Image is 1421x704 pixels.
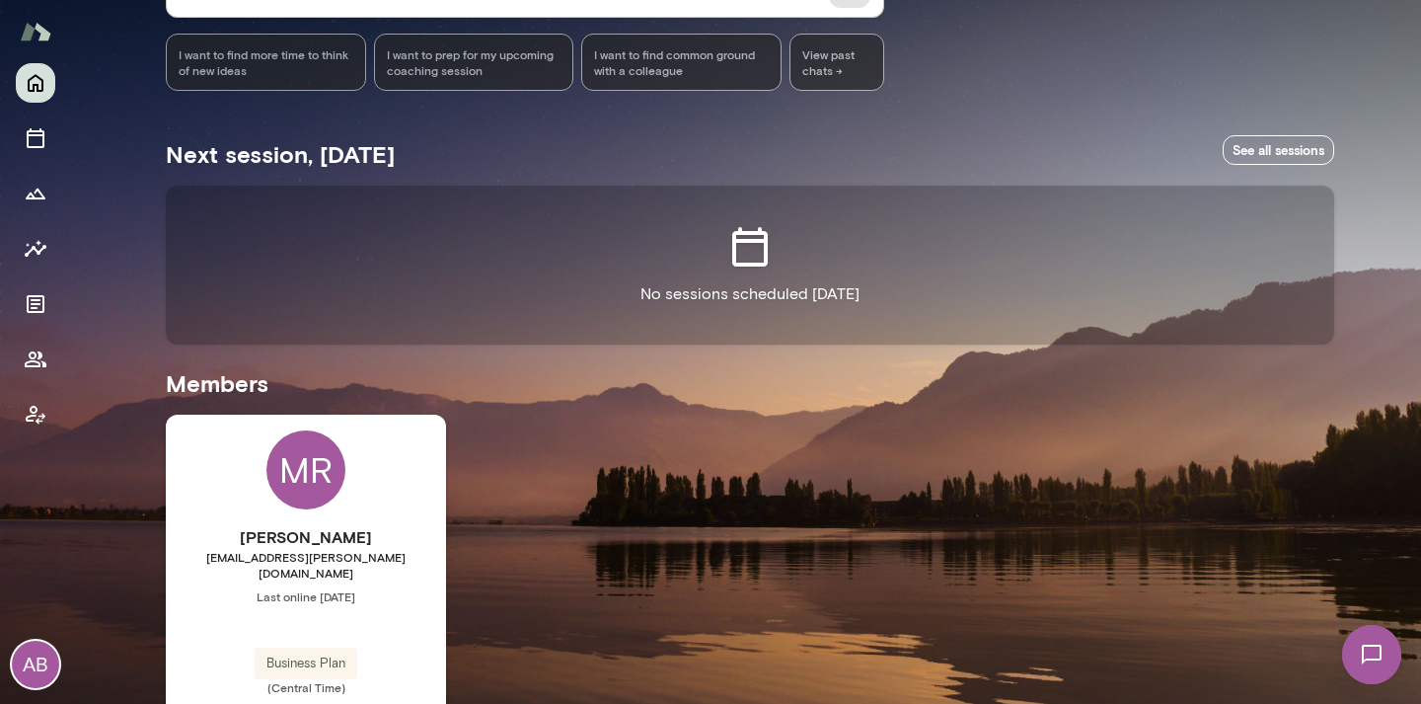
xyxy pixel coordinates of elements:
button: Members [16,340,55,379]
span: Business Plan [255,654,357,673]
span: [EMAIL_ADDRESS][PERSON_NAME][DOMAIN_NAME] [166,549,446,581]
span: Last online [DATE] [166,588,446,604]
span: View past chats -> [789,34,884,91]
a: See all sessions [1223,135,1334,166]
div: I want to prep for my upcoming coaching session [374,34,574,91]
span: I want to find common ground with a colleague [594,46,769,78]
h6: [PERSON_NAME] [166,525,446,549]
div: MR [266,430,345,509]
button: Sessions [16,118,55,158]
div: I want to find common ground with a colleague [581,34,782,91]
span: (Central Time) [166,679,446,695]
button: Documents [16,284,55,324]
button: Home [16,63,55,103]
h5: Members [166,367,1334,399]
div: I want to find more time to think of new ideas [166,34,366,91]
div: AB [12,641,59,688]
span: I want to find more time to think of new ideas [179,46,353,78]
p: No sessions scheduled [DATE] [640,282,860,306]
button: Growth Plan [16,174,55,213]
button: Client app [16,395,55,434]
h5: Next session, [DATE] [166,138,395,170]
button: Insights [16,229,55,269]
img: Mento [20,13,51,50]
span: I want to prep for my upcoming coaching session [387,46,561,78]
